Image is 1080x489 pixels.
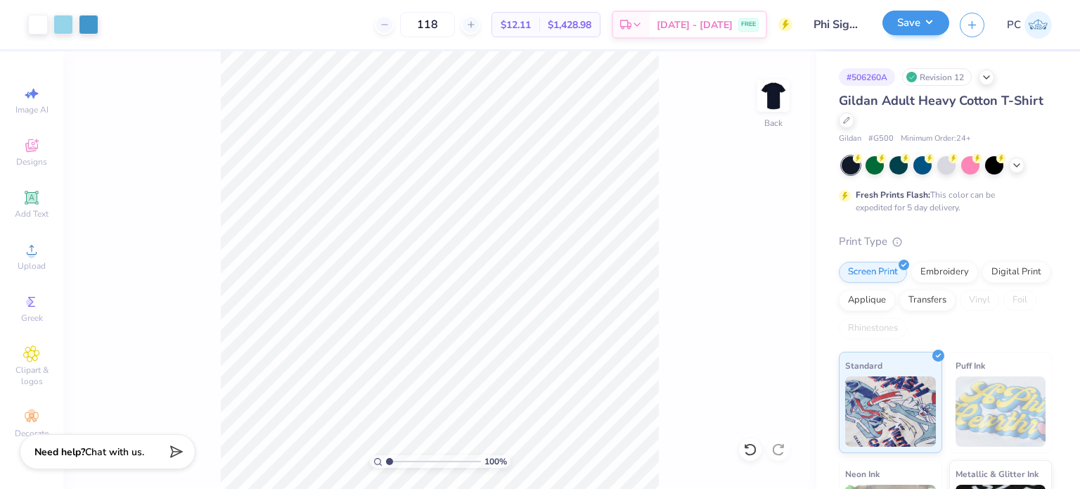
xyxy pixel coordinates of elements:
[956,358,985,373] span: Puff Ink
[868,133,894,145] span: # G500
[845,358,882,373] span: Standard
[956,466,1039,481] span: Metallic & Glitter Ink
[839,133,861,145] span: Gildan
[899,290,956,311] div: Transfers
[759,82,787,110] img: Back
[902,68,972,86] div: Revision 12
[501,18,531,32] span: $12.11
[16,156,47,167] span: Designs
[856,189,930,201] strong: Fresh Prints Flash:
[484,455,507,468] span: 100 %
[15,428,49,439] span: Decorate
[7,364,56,387] span: Clipart & logos
[15,104,49,115] span: Image AI
[882,11,949,35] button: Save
[21,312,43,324] span: Greek
[839,68,895,86] div: # 506260A
[1007,17,1021,33] span: PC
[1003,290,1036,311] div: Foil
[960,290,999,311] div: Vinyl
[1024,11,1052,39] img: Priyanka Choudhary
[839,262,907,283] div: Screen Print
[845,466,880,481] span: Neon Ink
[741,20,756,30] span: FREE
[839,318,907,339] div: Rhinestones
[839,234,1052,250] div: Print Type
[856,189,1029,214] div: This color can be expedited for 5 day delivery.
[1007,11,1052,39] a: PC
[15,208,49,220] span: Add Text
[839,92,1043,109] span: Gildan Adult Heavy Cotton T-Shirt
[901,133,971,145] span: Minimum Order: 24 +
[839,290,895,311] div: Applique
[911,262,978,283] div: Embroidery
[400,12,455,37] input: – –
[85,445,144,459] span: Chat with us.
[34,445,85,459] strong: Need help?
[548,18,591,32] span: $1,428.98
[803,11,872,39] input: Untitled Design
[982,262,1050,283] div: Digital Print
[657,18,733,32] span: [DATE] - [DATE]
[18,260,46,272] span: Upload
[845,376,936,447] img: Standard
[764,117,783,129] div: Back
[956,376,1046,447] img: Puff Ink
